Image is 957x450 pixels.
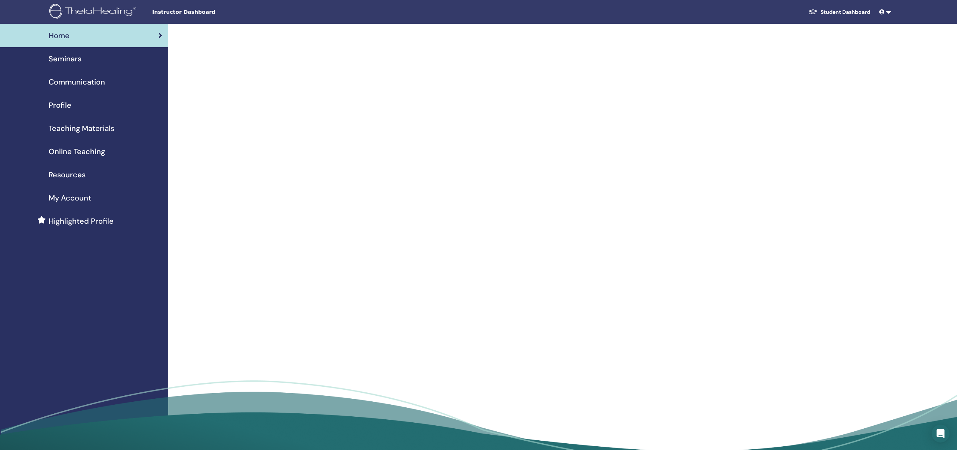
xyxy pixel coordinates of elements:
span: Resources [49,169,86,180]
span: Online Teaching [49,146,105,157]
span: Instructor Dashboard [152,8,264,16]
span: Communication [49,76,105,88]
span: Highlighted Profile [49,215,114,227]
img: graduation-cap-white.svg [809,9,818,15]
span: Teaching Materials [49,123,114,134]
span: Seminars [49,53,81,64]
span: Profile [49,100,71,111]
img: logo.png [49,4,139,21]
a: Student Dashboard [803,5,876,19]
span: Home [49,30,70,41]
div: Open Intercom Messenger [932,425,950,443]
span: My Account [49,192,91,203]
